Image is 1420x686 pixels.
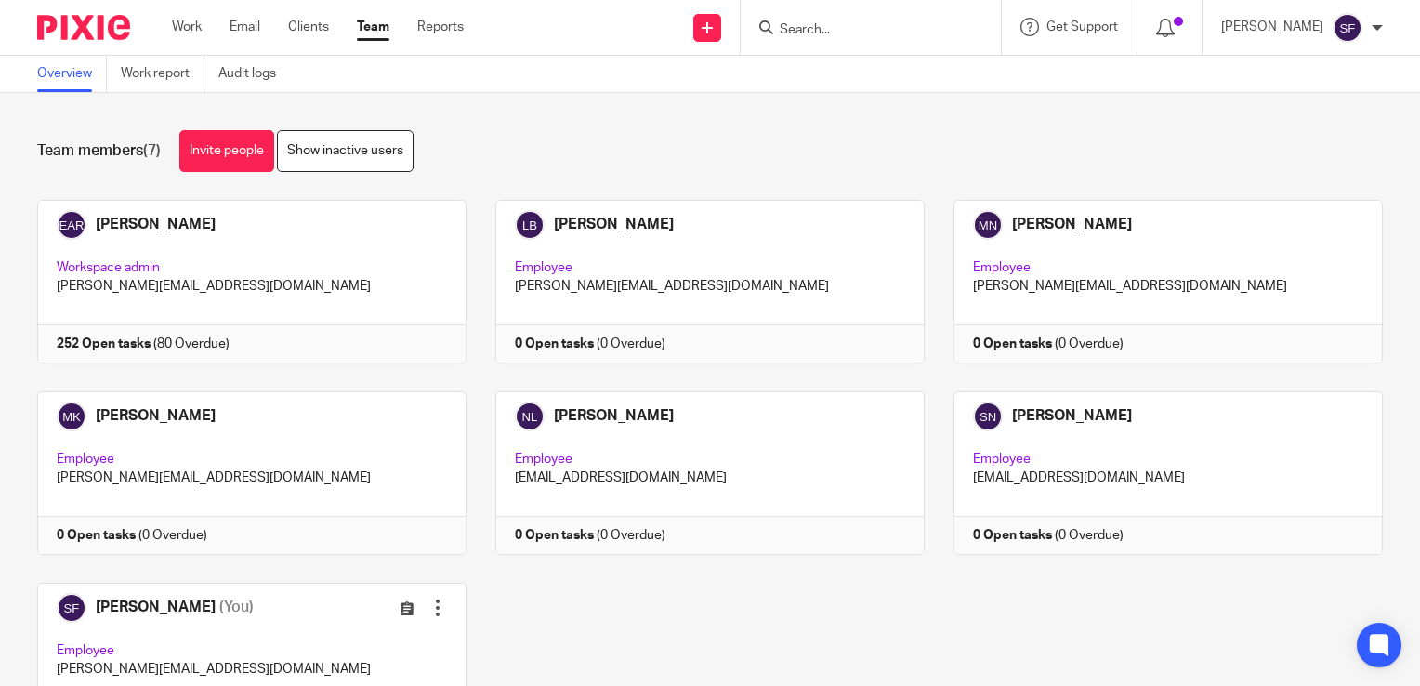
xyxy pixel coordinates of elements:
[277,130,414,172] a: Show inactive users
[417,18,464,36] a: Reports
[172,18,202,36] a: Work
[37,56,107,92] a: Overview
[230,18,260,36] a: Email
[143,143,161,158] span: (7)
[121,56,204,92] a: Work report
[1221,18,1323,36] p: [PERSON_NAME]
[37,141,161,161] h1: Team members
[1046,20,1118,33] span: Get Support
[288,18,329,36] a: Clients
[37,15,130,40] img: Pixie
[1333,13,1362,43] img: svg%3E
[218,56,290,92] a: Audit logs
[778,22,945,39] input: Search
[357,18,389,36] a: Team
[179,130,274,172] a: Invite people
